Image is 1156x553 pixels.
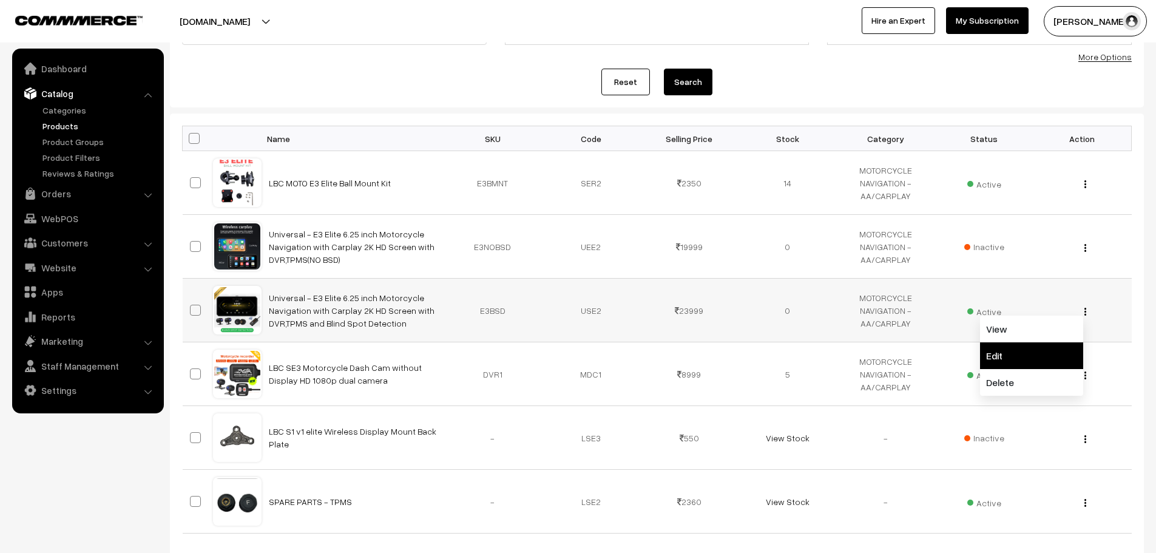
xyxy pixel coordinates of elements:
span: Active [967,175,1001,191]
a: Hire an Expert [862,7,935,34]
td: LSE2 [542,470,640,534]
td: MOTORCYCLE NAVIGATION - AA/CARPLAY [837,215,935,279]
td: USE2 [542,279,640,342]
a: View [980,316,1083,342]
a: Reports [15,306,160,328]
th: Selling Price [640,126,739,151]
a: Delete [980,369,1083,396]
td: LSE3 [542,406,640,470]
img: Menu [1084,499,1086,507]
td: E3BSD [444,279,542,342]
td: 2360 [640,470,739,534]
td: MOTORCYCLE NAVIGATION - AA/CARPLAY [837,151,935,215]
td: SER2 [542,151,640,215]
button: Search [664,69,712,95]
th: SKU [444,126,542,151]
td: 0 [739,215,837,279]
td: UEE2 [542,215,640,279]
td: 5 [739,342,837,406]
th: Code [542,126,640,151]
td: 550 [640,406,739,470]
th: Action [1033,126,1132,151]
td: MDC1 [542,342,640,406]
a: Universal - E3 Elite 6.25 inch Motorcycle Navigation with Carplay 2K HD Screen with DVR,TPMS and ... [269,293,434,328]
a: Catalog [15,83,160,104]
td: 8999 [640,342,739,406]
td: 2350 [640,151,739,215]
img: COMMMERCE [15,16,143,25]
img: Menu [1084,244,1086,252]
span: Inactive [964,240,1004,253]
td: E3NOBSD [444,215,542,279]
a: LBC MOTO E3 Elite Ball Mount Kit [269,178,391,188]
span: Active [967,494,1001,509]
a: Products [39,120,160,132]
a: My Subscription [946,7,1029,34]
a: Categories [39,104,160,117]
a: Staff Management [15,355,160,377]
a: SPARE PARTS - TPMS [269,497,352,507]
td: 0 [739,279,837,342]
a: Apps [15,281,160,303]
a: Product Filters [39,151,160,164]
img: Menu [1084,371,1086,379]
td: - [444,406,542,470]
a: More Options [1078,52,1132,62]
a: Customers [15,232,160,254]
a: Orders [15,183,160,205]
td: - [837,470,935,534]
span: Active [967,366,1001,382]
a: View Stock [766,497,810,507]
img: user [1123,12,1141,30]
a: Edit [980,342,1083,369]
a: COMMMERCE [15,12,121,27]
a: Product Groups [39,135,160,148]
td: - [444,470,542,534]
a: Universal - E3 Elite 6.25 inch Motorcycle Navigation with Carplay 2K HD Screen with DVR,TPMS(NO BSD) [269,229,434,265]
td: 23999 [640,279,739,342]
td: 19999 [640,215,739,279]
span: Active [967,302,1001,318]
a: Reviews & Ratings [39,167,160,180]
th: Stock [739,126,837,151]
th: Category [837,126,935,151]
span: Inactive [964,432,1004,444]
a: Marketing [15,330,160,352]
td: DVR1 [444,342,542,406]
a: Settings [15,379,160,401]
button: [DOMAIN_NAME] [137,6,292,36]
td: - [837,406,935,470]
td: E3BMNT [444,151,542,215]
img: Menu [1084,308,1086,316]
a: Dashboard [15,58,160,80]
a: LBC S1 v1 elite Wireless Display Mount Back Plate [269,426,436,449]
td: MOTORCYCLE NAVIGATION - AA/CARPLAY [837,279,935,342]
th: Name [262,126,444,151]
th: Status [935,126,1033,151]
a: WebPOS [15,208,160,229]
a: View Stock [766,433,810,443]
a: Website [15,257,160,279]
button: [PERSON_NAME] [1044,6,1147,36]
a: Reset [601,69,650,95]
a: LBC SE3 Motorcycle Dash Cam without Display HD 1080p dual camera [269,362,422,385]
td: 14 [739,151,837,215]
img: Menu [1084,435,1086,443]
img: Menu [1084,180,1086,188]
td: MOTORCYCLE NAVIGATION - AA/CARPLAY [837,342,935,406]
